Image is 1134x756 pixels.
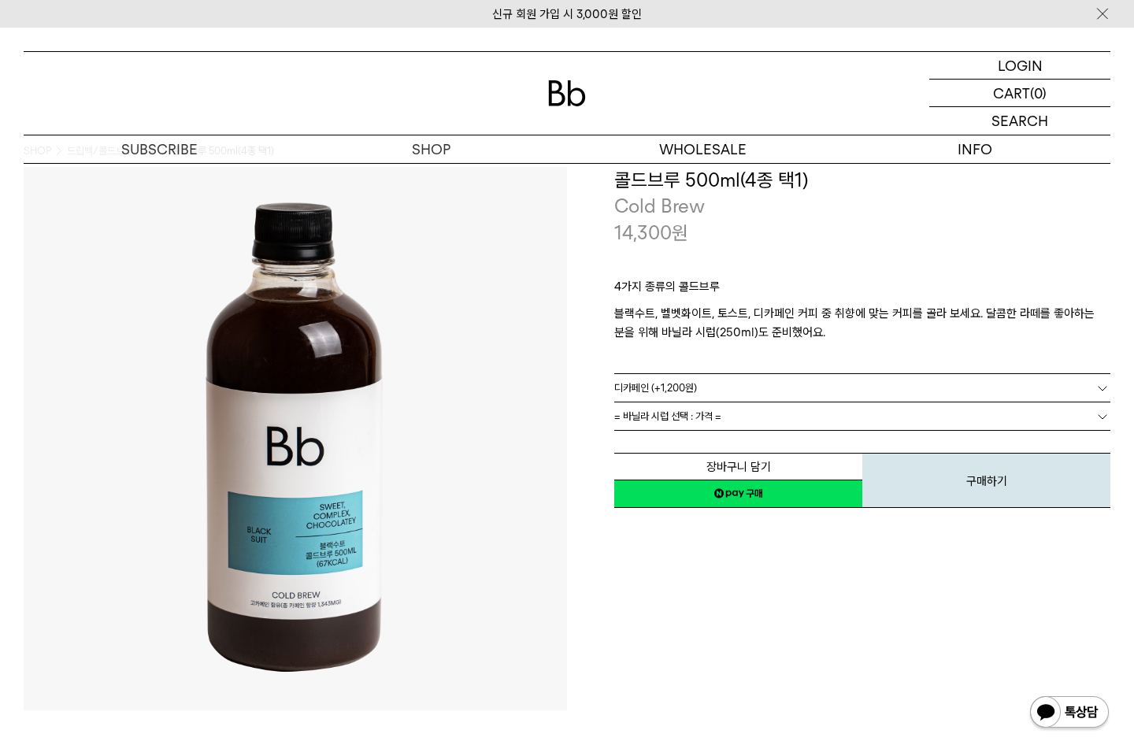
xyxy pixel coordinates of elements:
img: 로고 [548,80,586,106]
span: = 바닐라 시럽 선택 : 가격 = [614,402,721,430]
p: (0) [1030,80,1047,106]
p: LOGIN [998,52,1043,79]
a: SUBSCRIBE [24,135,295,163]
button: 장바구니 담기 [614,453,862,480]
a: 새창 [614,480,862,508]
p: 14,300 [614,220,688,246]
p: WHOLESALE [567,135,839,163]
span: 원 [672,221,688,244]
img: 카카오톡 채널 1:1 채팅 버튼 [1028,695,1110,732]
a: CART (0) [929,80,1110,107]
p: Cold Brew [614,193,1110,220]
img: 콜드브루 500ml(4종 택1) [24,167,567,710]
a: SHOP [295,135,567,163]
p: CART [993,80,1030,106]
a: 신규 회원 가입 시 3,000원 할인 [492,7,642,21]
p: INFO [839,135,1110,163]
button: 구매하기 [862,453,1110,508]
h3: 콜드브루 500ml(4종 택1) [614,167,1110,194]
span: 디카페인 (+1,200원) [614,374,697,402]
p: 블랙수트, 벨벳화이트, 토스트, 디카페인 커피 중 취향에 맞는 커피를 골라 보세요. 달콤한 라떼를 좋아하는 분을 위해 바닐라 시럽(250ml)도 준비했어요. [614,304,1110,342]
a: LOGIN [929,52,1110,80]
p: SEARCH [991,107,1048,135]
p: 4가지 종류의 콜드브루 [614,277,1110,304]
